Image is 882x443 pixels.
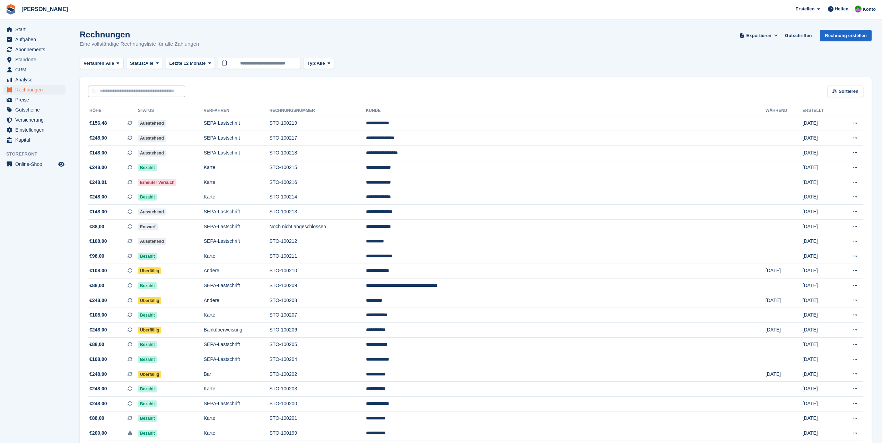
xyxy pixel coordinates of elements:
[126,58,163,69] button: Status: Alle
[803,367,839,382] td: [DATE]
[204,278,270,293] td: SEPA-Lastschrift
[138,238,166,245] span: Ausstehend
[803,396,839,411] td: [DATE]
[269,249,366,264] td: STO-100211
[269,175,366,190] td: STO-100216
[15,35,57,44] span: Aufgaben
[269,116,366,131] td: STO-100219
[89,400,107,407] span: €248,00
[3,95,66,105] a: menu
[138,150,166,157] span: Ausstehend
[89,252,104,260] span: €98,00
[138,164,157,171] span: Bezahlt
[766,323,803,338] td: [DATE]
[307,60,316,67] span: Typ:
[746,32,771,39] span: Exportieren
[317,60,325,67] span: Alle
[782,30,814,41] a: Gutschriften
[138,371,161,378] span: Überfällig
[204,105,270,116] th: Verfahren
[89,193,107,201] span: €248,00
[89,149,107,157] span: €148,00
[269,323,366,338] td: STO-100206
[89,238,107,245] span: €108,00
[15,105,57,115] span: Gutscheine
[803,308,839,323] td: [DATE]
[80,58,123,69] button: Verfahren: Alle
[835,6,849,12] span: Helfen
[803,205,839,220] td: [DATE]
[766,105,803,116] th: Während
[138,223,158,230] span: Entwurf
[89,356,107,363] span: €108,00
[89,164,107,171] span: €248,00
[106,60,114,67] span: Alle
[795,6,814,12] span: Erstellen
[6,4,16,15] img: stora-icon-8386f47178a22dfd0bd8f6a31ec36ba5ce8667c1dd55bd0f319d3a0aa187defe.svg
[803,426,839,441] td: [DATE]
[15,115,57,125] span: Versicherung
[130,60,145,67] span: Status:
[204,116,270,131] td: SEPA-Lastschrift
[738,30,779,41] button: Exportieren
[304,58,334,69] button: Typ: Alle
[269,382,366,397] td: STO-100203
[803,264,839,278] td: [DATE]
[204,264,270,278] td: Andere
[204,411,270,426] td: Karte
[89,179,107,186] span: €248,01
[766,293,803,308] td: [DATE]
[89,223,104,230] span: €88,00
[19,3,71,15] a: [PERSON_NAME]
[138,312,157,319] span: Bezahlt
[138,415,157,422] span: Bezahlt
[803,175,839,190] td: [DATE]
[766,264,803,278] td: [DATE]
[803,116,839,131] td: [DATE]
[269,352,366,367] td: STO-100204
[15,55,57,64] span: Standorte
[89,326,107,334] span: €248,00
[3,75,66,85] a: menu
[269,219,366,234] td: Noch nicht abgeschlossen
[138,105,204,116] th: Status
[89,415,104,422] span: €88,00
[15,125,57,135] span: Einstellungen
[138,267,161,274] span: Überfällig
[269,411,366,426] td: STO-100201
[269,278,366,293] td: STO-100209
[3,125,66,135] a: menu
[138,194,157,201] span: Bezahlt
[138,400,157,407] span: Bezahlt
[6,151,69,158] span: Storefront
[803,160,839,175] td: [DATE]
[138,135,166,142] span: Ausstehend
[204,308,270,323] td: Karte
[204,160,270,175] td: Karte
[145,60,154,67] span: Alle
[138,297,161,304] span: Überfällig
[89,429,107,437] span: €200,00
[3,25,66,34] a: menu
[3,35,66,44] a: menu
[803,249,839,264] td: [DATE]
[15,135,57,145] span: Kapital
[138,327,161,334] span: Überfällig
[138,430,157,437] span: Bezahlt
[84,60,106,67] span: Verfahren:
[204,352,270,367] td: SEPA-Lastschrift
[269,190,366,205] td: STO-100214
[803,219,839,234] td: [DATE]
[15,25,57,34] span: Start
[3,105,66,115] a: menu
[204,293,270,308] td: Andere
[803,411,839,426] td: [DATE]
[269,234,366,249] td: STO-100212
[803,278,839,293] td: [DATE]
[89,371,107,378] span: €248,00
[3,115,66,125] a: menu
[204,190,270,205] td: Karte
[15,75,57,85] span: Analyse
[3,85,66,95] a: menu
[3,159,66,169] a: Speisekarte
